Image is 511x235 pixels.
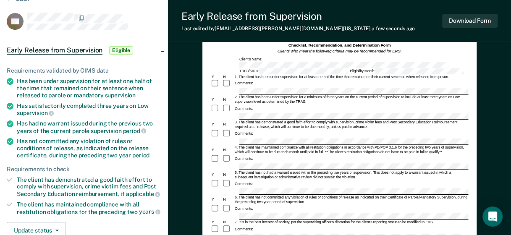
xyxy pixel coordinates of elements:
[222,75,233,79] div: N
[210,97,222,102] div: Y
[233,131,254,136] div: Comments:
[233,107,254,111] div: Comments:
[132,152,149,159] span: period
[181,26,415,31] div: Last edited by [EMAIL_ADDRESS][PERSON_NAME][DOMAIN_NAME][US_STATE]
[372,26,415,31] span: a few seconds ago
[233,206,254,211] div: Comments:
[233,81,254,86] div: Comments:
[210,198,222,202] div: Y
[288,43,390,47] strong: Checklist, Recommendation, and Determination Form
[233,95,468,104] div: 2. The client has been under supervision for a minimum of three years on the current period of su...
[222,172,233,177] div: N
[109,46,133,55] span: Eligible
[222,147,233,152] div: N
[210,220,222,225] div: Y
[17,110,54,116] span: supervision
[233,157,254,161] div: Comments:
[442,14,498,28] button: Download Form
[233,220,468,225] div: 7. It is in the best interest of society, per the supervising officer's discretion for the client...
[233,227,254,232] div: Comments:
[238,68,349,74] div: TDCJ/SID #:
[126,191,160,197] span: applicable
[105,92,136,99] span: supervision
[233,182,254,186] div: Comments:
[233,75,468,79] div: 1. The client has been under supervision for at least one-half the time that remained on their cu...
[123,128,146,134] span: period
[7,67,161,74] div: Requirements validated by OIMS data
[233,195,468,204] div: 6. The client has not committed any violation of rules or conditions of release as indicated on t...
[17,102,161,117] div: Has satisfactorily completed three years on Low
[210,75,222,79] div: Y
[482,206,503,227] div: Open Intercom Messenger
[139,208,160,215] span: years
[222,97,233,102] div: N
[222,220,233,225] div: N
[7,166,161,173] div: Requirements to check
[222,123,233,127] div: N
[181,10,415,22] div: Early Release from Supervision
[233,170,468,180] div: 5. The client has not had a warrant issued within the preceding two years of supervision. This do...
[17,78,161,99] div: Has been under supervision for at least one half of the time that remained on their sentence when...
[17,201,161,215] div: The client has maintained compliance with all restitution obligations for the preceding two
[210,172,222,177] div: Y
[238,57,468,68] div: Client's Name:
[17,176,161,198] div: The client has demonstrated a good faith effort to comply with supervision, crime victim fees and...
[277,49,401,54] em: Clients who meet the following criteria may be recommended for ERS.
[222,198,233,202] div: N
[17,138,161,159] div: Has not committed any violation of rules or conditions of release, as indicated on the release ce...
[349,68,465,74] div: Eligibility Month:
[233,120,468,129] div: 3. The client has demonstrated a good faith effort to comply with supervision, crime victim fees ...
[17,120,161,134] div: Has had no warrant issued during the previous two years of the current parole supervision
[7,46,102,55] span: Early Release from Supervision
[233,145,468,154] div: 4. The client has maintained compliance with all restitution obligations in accordance with PD/PO...
[210,147,222,152] div: Y
[210,123,222,127] div: Y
